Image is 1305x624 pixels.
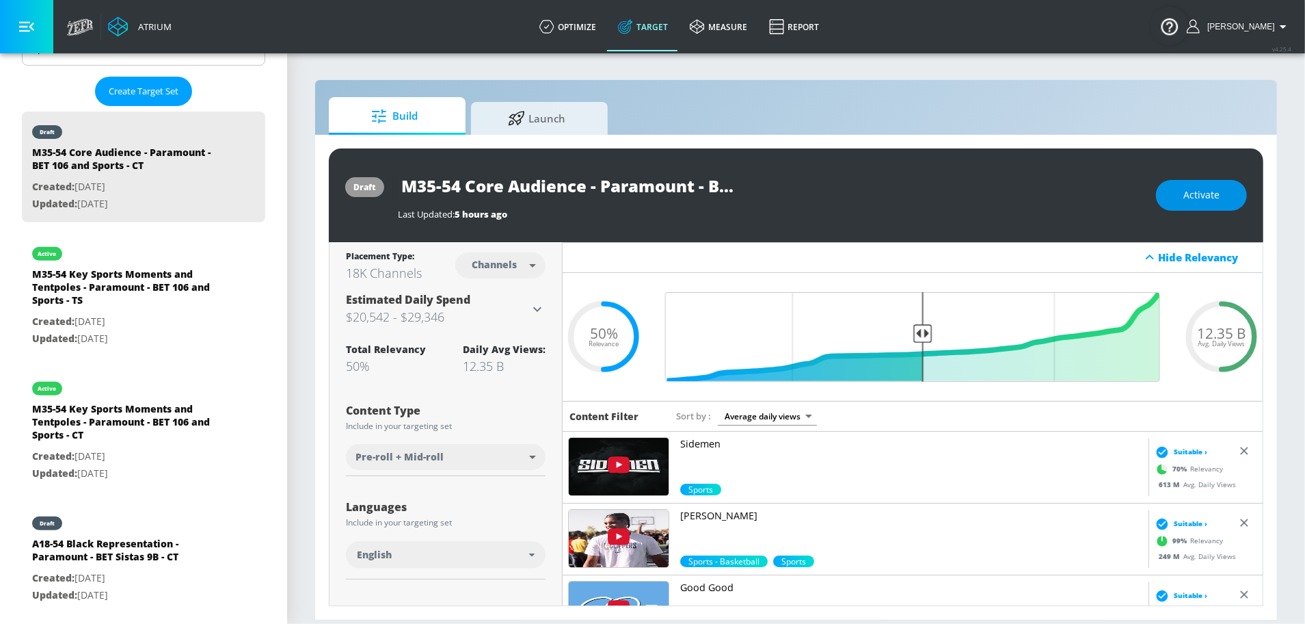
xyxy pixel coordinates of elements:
[1173,536,1191,546] span: 99 %
[342,100,446,133] span: Build
[528,2,607,51] a: optimize
[32,330,224,348] p: [DATE]
[32,332,77,345] span: Updated:
[1202,22,1275,31] span: login as: samantha.yip@zefr.com
[773,556,814,567] span: Sports
[680,484,721,495] div: 70.0%
[22,233,265,357] div: activeM35-54 Key Sports Moments and Tentpoles - Paramount - BET 106 and Sports - TSCreated:[DATE]...
[465,259,524,270] div: Channels
[22,503,265,614] div: draftA18-54 Black Representation - Paramount - BET Sistas 9B - CTCreated:[DATE]Updated:[DATE]
[1153,479,1237,489] div: Avg. Daily Views
[1153,588,1208,602] div: Suitable ›
[1153,517,1208,530] div: Suitable ›
[38,385,57,392] div: active
[1153,458,1224,479] div: Relevancy
[22,368,265,492] div: activeM35-54 Key Sports Moments and Tentpoles - Paramount - BET 106 and Sports - CTCreated:[DATE]...
[32,570,224,587] p: [DATE]
[346,541,546,569] div: English
[353,181,376,193] div: draft
[658,292,1167,382] input: Final Threshold
[346,358,426,374] div: 50%
[1173,464,1191,474] span: 70 %
[346,422,546,430] div: Include in your targeting set
[32,450,75,463] span: Created:
[346,250,422,265] div: Placement Type:
[1174,590,1208,601] span: Suitable ›
[346,307,529,326] h3: $20,542 - $29,346
[569,510,669,567] img: UUkNB_lQah9MLniBLlk97iBw
[1183,187,1220,204] span: Activate
[680,509,1143,523] p: [PERSON_NAME]
[32,315,75,328] span: Created:
[679,2,758,51] a: measure
[1272,45,1291,53] span: v 4.25.4
[38,250,57,257] div: active
[32,467,77,480] span: Updated:
[680,484,721,495] span: Sports
[1159,551,1184,560] span: 249 M
[32,571,75,584] span: Created:
[590,326,618,341] span: 50%
[676,410,711,422] span: Sort by
[109,83,178,99] span: Create Target Set
[346,405,546,416] div: Content Type
[680,556,768,567] div: 99.0%
[1174,519,1208,529] span: Suitable ›
[680,581,1143,595] p: Good Good
[463,358,546,374] div: 12.35 B
[22,112,265,222] div: draftM35-54 Core Audience - Paramount - BET 106 and Sports - CTCreated:[DATE]Updated:[DATE]
[40,129,55,135] div: draft
[95,77,192,106] button: Create Target Set
[680,556,768,567] span: Sports - Basketball
[346,265,422,281] div: 18K Channels
[346,502,546,512] div: Languages
[563,242,1263,273] div: Hide Relevancy
[346,343,426,356] div: Total Relevancy
[32,268,224,313] div: M35-54 Key Sports Moments and Tentpoles - Paramount - BET 106 and Sports - TS
[1156,180,1247,211] button: Activate
[463,343,546,356] div: Daily Avg Views:
[32,196,224,213] p: [DATE]
[32,197,77,210] span: Updated:
[357,548,392,562] span: English
[40,520,55,527] div: draft
[758,2,830,51] a: Report
[355,450,444,464] span: Pre-roll + Mid-roll
[398,208,1142,220] div: Last Updated:
[32,448,224,465] p: [DATE]
[1153,530,1224,551] div: Relevancy
[346,292,470,307] span: Estimated Daily Spend
[569,438,669,495] img: UUDogdKl7t7NHzQ95aEwkdMw
[680,509,1143,556] a: [PERSON_NAME]
[32,537,224,570] div: A18-54 Black Representation - Paramount - BET Sistas 9B - CT
[32,313,224,330] p: [DATE]
[1187,18,1291,35] button: [PERSON_NAME]
[32,588,77,601] span: Updated:
[1159,479,1184,489] span: 613 M
[569,410,638,423] h6: Content Filter
[1174,447,1208,457] span: Suitable ›
[1153,445,1208,458] div: Suitable ›
[1153,551,1237,561] div: Avg. Daily Views
[346,605,546,616] div: Territories
[485,102,589,135] span: Launch
[718,407,817,426] div: Average daily views
[32,402,224,448] div: M35-54 Key Sports Moments and Tentpoles - Paramount - BET 106 and Sports - CT
[1158,250,1255,264] div: Hide Relevancy
[346,519,546,527] div: Include in your targeting set
[108,16,172,37] a: Atrium
[607,2,679,51] a: Target
[32,180,75,193] span: Created:
[32,465,224,482] p: [DATE]
[773,556,814,567] div: 99.0%
[1153,602,1224,623] div: Relevancy
[680,437,1143,451] p: Sidemen
[589,341,619,348] span: Relevance
[346,292,546,326] div: Estimated Daily Spend$20,542 - $29,346
[133,21,172,33] div: Atrium
[1151,7,1189,45] button: Open Resource Center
